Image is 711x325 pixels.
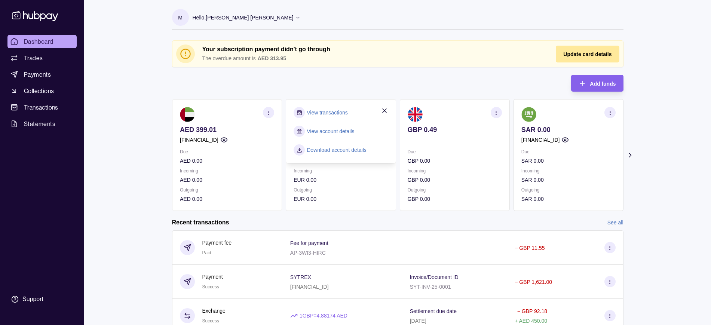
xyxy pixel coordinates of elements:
[521,136,560,144] p: [FINANCIAL_ID]
[24,103,58,112] span: Transactions
[410,308,457,314] p: Settlement due date
[202,54,256,62] p: The overdue amount is
[24,86,54,95] span: Collections
[556,46,619,62] button: Update card details
[407,157,502,165] p: GBP 0.00
[7,51,77,65] a: Trades
[410,284,451,290] p: SYT-INV-25-0001
[202,318,219,324] span: Success
[180,176,274,184] p: AED 0.00
[294,176,388,184] p: EUR 0.00
[290,284,329,290] p: [FINANCIAL_ID]
[172,218,229,227] h2: Recent transactions
[202,239,232,247] p: Payment fee
[24,119,55,128] span: Statements
[294,186,388,194] p: Outgoing
[180,126,274,134] p: AED 399.01
[515,245,545,251] p: − GBP 11.55
[521,186,615,194] p: Outgoing
[290,240,328,246] p: Fee for payment
[407,126,502,134] p: GBP 0.49
[202,250,211,255] span: Paid
[307,146,367,154] a: Download account details
[521,157,615,165] p: SAR 0.00
[407,186,502,194] p: Outgoing
[180,167,274,175] p: Incoming
[24,37,53,46] span: Dashboard
[407,195,502,203] p: GBP 0.00
[180,195,274,203] p: AED 0.00
[290,250,326,256] p: AP-3WI3-HIRC
[515,279,552,285] p: − GBP 1,621.00
[290,274,311,280] p: SYTREX
[407,107,422,122] img: gb
[410,318,426,324] p: [DATE]
[410,274,459,280] p: Invoice/Document ID
[590,81,616,87] span: Add funds
[24,53,43,62] span: Trades
[563,51,612,57] span: Update card details
[300,312,347,320] p: 1 GBP = 4.88174 AED
[7,117,77,131] a: Statements
[7,291,77,307] a: Support
[307,108,347,117] a: View transactions
[180,136,218,144] p: [FINANCIAL_ID]
[521,167,615,175] p: Incoming
[7,101,77,114] a: Transactions
[521,126,615,134] p: SAR 0.00
[521,107,536,122] img: sa
[521,148,615,156] p: Due
[515,318,547,324] p: + AED 450.00
[307,127,354,135] a: View account details
[202,273,223,281] p: Payment
[24,70,51,79] span: Payments
[258,54,286,62] p: AED 313.95
[571,75,623,92] button: Add funds
[180,107,195,122] img: ae
[407,167,502,175] p: Incoming
[180,148,274,156] p: Due
[407,148,502,156] p: Due
[521,195,615,203] p: SAR 0.00
[178,13,183,22] p: M
[7,68,77,81] a: Payments
[407,176,502,184] p: GBP 0.00
[180,186,274,194] p: Outgoing
[22,295,43,303] div: Support
[202,307,226,315] p: Exchange
[294,167,388,175] p: Incoming
[294,195,388,203] p: EUR 0.00
[180,157,274,165] p: AED 0.00
[7,84,77,98] a: Collections
[607,218,623,227] a: See all
[7,35,77,48] a: Dashboard
[517,308,547,314] p: − GBP 92.18
[202,45,541,53] h2: Your subscription payment didn't go through
[193,13,294,22] p: Hello, [PERSON_NAME] [PERSON_NAME]
[202,284,219,289] span: Success
[521,176,615,184] p: SAR 0.00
